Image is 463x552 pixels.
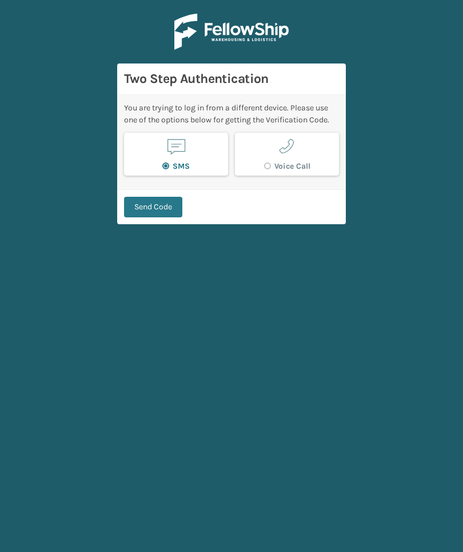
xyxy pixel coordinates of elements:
img: Logo [174,14,289,50]
div: You are trying to log in from a different device. Please use one of the options below for getting... [124,102,339,126]
label: Voice Call [264,161,310,171]
h3: Two Step Authentication [124,70,339,88]
button: Send Code [124,197,182,217]
label: SMS [162,161,190,171]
